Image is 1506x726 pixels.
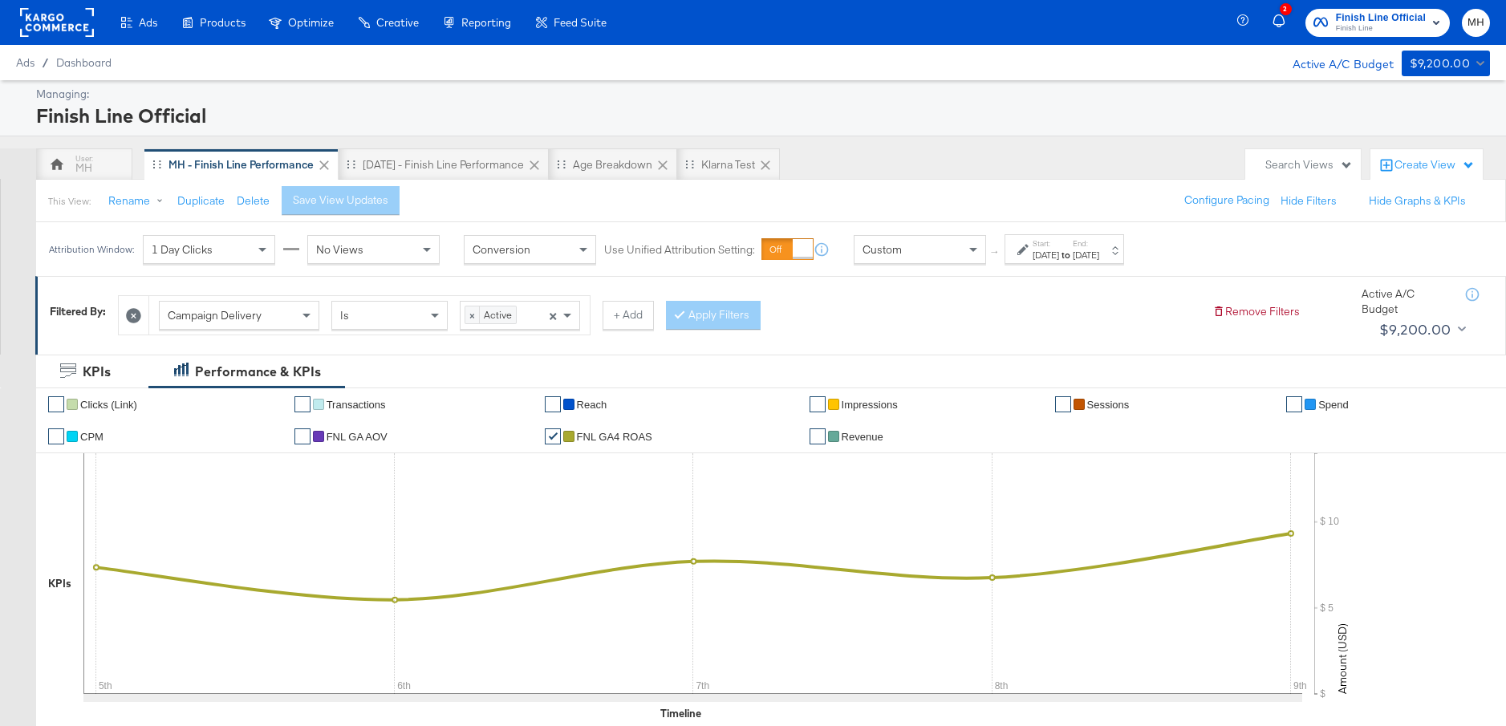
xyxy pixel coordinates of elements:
button: Finish Line OfficialFinish Line [1305,9,1450,37]
div: Drag to reorder tab [557,160,566,168]
a: ✔ [810,428,826,444]
span: No Views [316,242,363,257]
span: 1 Day Clicks [152,242,213,257]
button: Hide Graphs & KPIs [1369,193,1466,209]
div: MH [75,160,92,176]
div: Create View [1394,157,1475,173]
div: Performance & KPIs [195,363,321,381]
label: Use Unified Attribution Setting: [604,242,755,258]
span: Creative [376,16,419,29]
div: Managing: [36,87,1486,102]
div: [DATE] [1073,249,1099,262]
button: 2 [1270,7,1297,39]
div: [DATE] [1033,249,1059,262]
div: 2 [1280,3,1292,15]
span: FNL GA4 ROAS [577,431,652,443]
a: ✔ [545,396,561,412]
strong: to [1059,249,1073,261]
span: × [465,306,480,322]
span: Clicks (Link) [80,399,137,411]
a: ✔ [294,396,311,412]
button: Delete [237,193,270,209]
span: Spend [1318,399,1349,411]
div: Active A/C Budget [1276,51,1394,75]
div: Finish Line Official [36,102,1486,129]
span: / [35,56,56,69]
span: Clear all [546,302,559,329]
span: Impressions [842,399,898,411]
span: Conversion [473,242,530,257]
a: ✔ [1286,396,1302,412]
div: MH - Finish Line Performance [168,157,314,172]
span: Sessions [1087,399,1130,411]
a: ✔ [545,428,561,444]
a: ✔ [1055,396,1071,412]
span: Optimize [288,16,334,29]
label: End: [1073,238,1099,249]
a: ✔ [294,428,311,444]
span: Is [340,308,349,322]
span: Finish Line Official [1336,10,1426,26]
span: Reach [577,399,607,411]
button: MH [1462,9,1490,37]
div: KPIs [83,363,111,381]
span: Ads [16,56,35,69]
div: KPIs [48,576,71,591]
div: Active A/C Budget [1362,286,1450,316]
span: Finish Line [1336,22,1426,35]
span: Active [480,306,516,322]
div: Drag to reorder tab [152,160,161,168]
div: Klarna Test [701,157,755,172]
button: + Add [603,301,654,330]
span: FNL GA AOV [327,431,388,443]
div: $9,200.00 [1410,54,1471,74]
a: ✔ [48,428,64,444]
button: Configure Pacing [1173,186,1281,215]
div: Timeline [660,706,701,721]
span: CPM [80,431,104,443]
button: Hide Filters [1281,193,1337,209]
a: Dashboard [56,56,112,69]
span: Products [200,16,246,29]
div: $9,200.00 [1379,318,1451,342]
button: $9,200.00 [1373,317,1469,343]
div: This View: [48,195,91,208]
span: Feed Suite [554,16,607,29]
div: Drag to reorder tab [347,160,355,168]
button: Remove Filters [1212,304,1300,319]
button: Duplicate [177,193,225,209]
a: ✔ [48,396,64,412]
div: Search Views [1265,157,1353,172]
button: $9,200.00 [1402,51,1490,76]
span: Revenue [842,431,883,443]
span: MH [1468,14,1484,32]
div: Filtered By: [50,304,106,319]
div: Age Breakdown [573,157,652,172]
span: Reporting [461,16,511,29]
div: [DATE] - Finish Line Performance [363,157,524,172]
span: × [549,307,557,322]
a: ✔ [810,396,826,412]
label: Start: [1033,238,1059,249]
div: Attribution Window: [48,244,135,255]
span: Transactions [327,399,386,411]
span: Custom [863,242,902,257]
span: Campaign Delivery [168,308,262,322]
button: Rename [97,187,181,216]
span: ↑ [988,249,1003,255]
div: Drag to reorder tab [685,160,694,168]
text: Amount (USD) [1335,623,1350,694]
span: Ads [139,16,157,29]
